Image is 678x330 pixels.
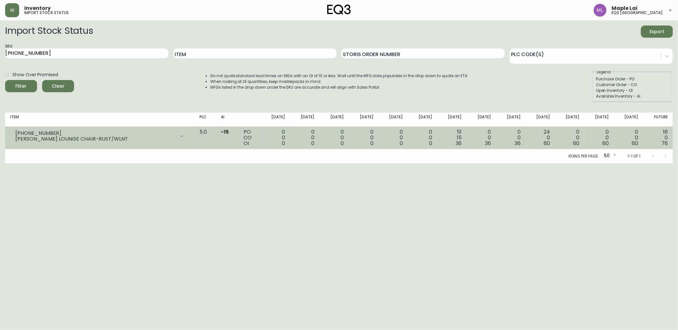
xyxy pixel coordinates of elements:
span: 0 [282,140,285,147]
span: 0 [341,140,344,147]
span: 0 [370,140,373,147]
span: 0 [400,140,403,147]
span: 36 [485,140,491,147]
div: 0 0 [619,129,638,146]
td: 5.0 [194,127,216,149]
span: -15 [221,128,229,136]
span: 60 [544,140,550,147]
img: logo [327,4,351,15]
div: 0 0 [384,129,403,146]
th: [DATE] [614,113,643,127]
div: Available Inventory - AI [596,93,669,99]
th: [DATE] [349,113,379,127]
span: 60 [573,140,579,147]
th: [DATE] [379,113,408,127]
div: 51 15 [442,129,462,146]
div: 0 0 [501,129,521,146]
div: Customer Order - CO [596,82,669,88]
th: [DATE] [496,113,526,127]
div: 0 0 [590,129,609,146]
span: Clear [47,82,69,90]
div: 24 0 [531,129,550,146]
span: Show Over Promised [12,71,58,78]
th: [DATE] [555,113,584,127]
legend: Legend [596,69,612,75]
div: Open Inventory - OI [596,88,669,93]
div: [PHONE_NUMBER][PERSON_NAME] LOUNGE CHAIR-RUST/WLNT [10,129,189,143]
div: 50 [601,151,617,161]
div: 0 0 [325,129,344,146]
th: [DATE] [290,113,320,127]
th: [DATE] [320,113,349,127]
span: 36 [515,140,521,147]
h5: import stock status [24,11,69,15]
div: 0 0 [354,129,373,146]
span: 76 [661,140,668,147]
div: 0 0 [472,129,491,146]
th: Future [644,113,673,127]
th: PLC [194,113,216,127]
div: PO CO [244,129,256,146]
h5: eq3 [GEOGRAPHIC_DATA] [612,11,663,15]
span: OI [244,140,249,147]
span: Maple Lai [612,6,637,11]
span: 60 [603,140,609,147]
th: Item [5,113,194,127]
button: Filter [5,80,37,92]
th: [DATE] [437,113,467,127]
div: Purchase Order - PO [596,76,669,82]
div: [PHONE_NUMBER] [15,130,175,136]
h2: Import Stock Status [5,26,93,38]
img: 61e28cffcf8cc9f4e300d877dd684943 [594,4,606,17]
th: [DATE] [584,113,614,127]
p: 1-1 of 1 [628,153,640,159]
span: Export [646,28,668,36]
span: 60 [632,140,638,147]
span: 0 [311,140,314,147]
th: [DATE] [467,113,496,127]
div: 0 0 [295,129,314,146]
div: [PERSON_NAME] LOUNGE CHAIR-RUST/WLNT [15,136,175,142]
span: 36 [456,140,462,147]
p: Rows per page: [569,153,599,159]
div: 16 0 [649,129,668,146]
th: AI [216,113,238,127]
li: MFGs listed in the drop down under the SKU are accurate and will align with Sales Portal. [210,84,468,90]
li: Do not quote standard lead times on SKUs with an OI of 10 or less. Wait until the MFG date popula... [210,73,468,79]
button: Clear [42,80,74,92]
th: [DATE] [408,113,437,127]
button: Export [641,26,673,38]
div: 0 0 [413,129,432,146]
div: 0 0 [560,129,579,146]
span: 0 [429,140,432,147]
span: Inventory [24,6,51,11]
div: 0 0 [266,129,285,146]
th: [DATE] [526,113,555,127]
th: [DATE] [261,113,290,127]
li: When looking at OI quantities, keep masterpacks in mind. [210,79,468,84]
